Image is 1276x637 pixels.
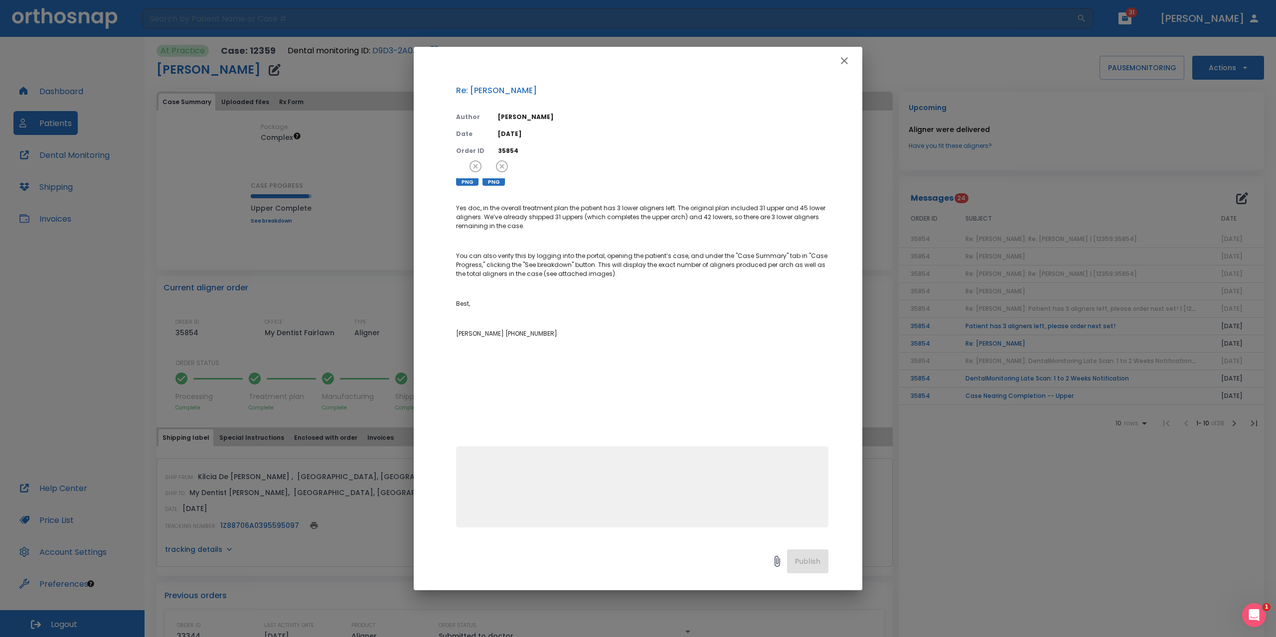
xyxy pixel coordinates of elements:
p: Date [456,129,486,138]
p: [DATE] [498,129,828,138]
iframe: Intercom live chat [1242,603,1266,627]
p: You can also verify this by logging into the portal, opening the patient’s case, and under the "C... [456,252,828,278]
p: [PERSON_NAME] [498,113,828,122]
p: Yes doc, in the overall treatment plan the patient has 3 lower aligners left. The original plan i... [456,204,828,231]
p: Best, [456,299,828,308]
p: Order ID [456,146,486,155]
p: 35854 [498,146,828,155]
p: Author [456,113,486,122]
p: [PERSON_NAME] [PHONE_NUMBER] [456,329,828,338]
p: Re: [PERSON_NAME] [456,85,828,97]
span: 1 [1263,603,1271,611]
span: PNG [482,178,505,186]
span: PNG [456,178,478,186]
